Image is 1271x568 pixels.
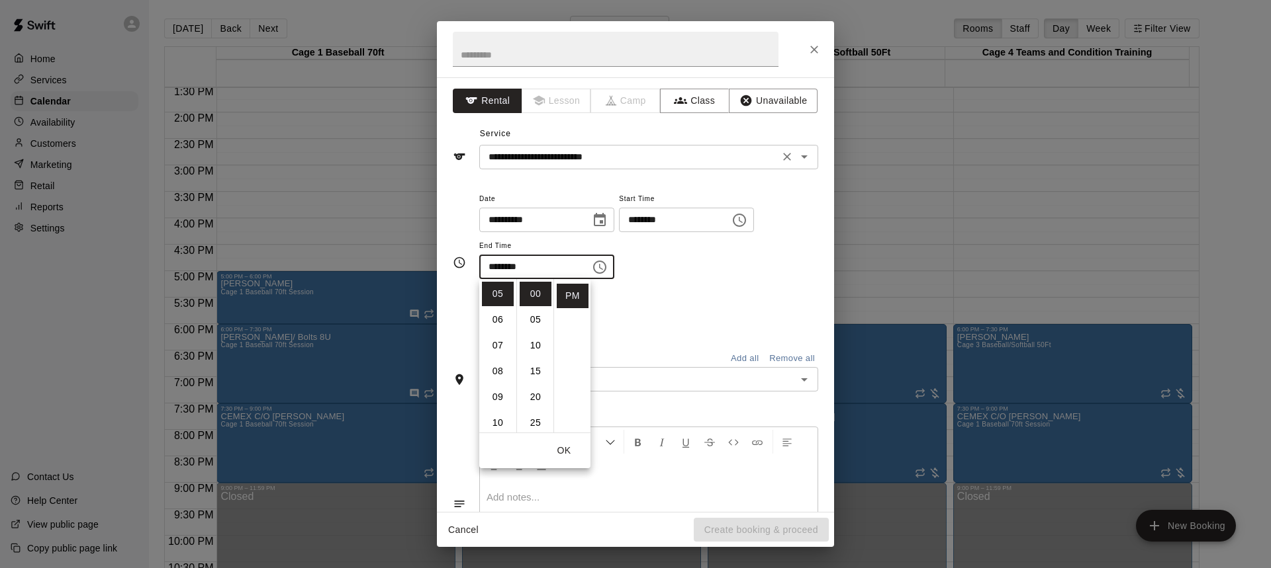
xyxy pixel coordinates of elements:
[482,385,514,409] li: 9 hours
[660,89,730,113] button: Class
[746,430,769,454] button: Insert Link
[453,373,466,386] svg: Rooms
[802,38,826,61] button: Close
[453,89,522,113] button: Rental
[453,256,466,269] svg: Timing
[482,282,514,306] li: 5 hours
[627,430,649,454] button: Format Bold
[724,348,766,369] button: Add all
[587,207,613,233] button: Choose date, selected date is Sep 18, 2025
[520,411,551,435] li: 25 minutes
[482,359,514,384] li: 8 hours
[480,402,818,423] span: Notes
[480,129,511,138] span: Service
[619,190,754,208] span: Start Time
[453,497,466,510] svg: Notes
[453,150,466,163] svg: Service
[553,279,590,432] ul: Select meridiem
[482,411,514,435] li: 10 hours
[675,430,697,454] button: Format Underline
[651,430,673,454] button: Format Italics
[698,430,721,454] button: Format Strikethrough
[479,237,614,255] span: End Time
[516,279,553,432] ul: Select minutes
[479,279,516,432] ul: Select hours
[591,89,661,113] span: Camps can only be created in the Services page
[557,284,588,308] li: PM
[482,333,514,358] li: 7 hours
[543,438,585,463] button: OK
[795,370,814,389] button: Open
[778,147,796,166] button: Clear
[587,254,613,280] button: Choose time, selected time is 5:00 PM
[766,348,818,369] button: Remove all
[520,282,551,306] li: 0 minutes
[722,430,745,454] button: Insert Code
[479,190,614,208] span: Date
[520,385,551,409] li: 20 minutes
[520,307,551,332] li: 5 minutes
[776,430,798,454] button: Left Align
[795,147,814,166] button: Open
[442,518,485,542] button: Cancel
[522,89,592,113] span: Lessons must be created in the Services page first
[520,359,551,384] li: 15 minutes
[729,89,818,113] button: Unavailable
[520,333,551,358] li: 10 minutes
[482,307,514,332] li: 6 hours
[726,207,753,233] button: Choose time, selected time is 4:00 PM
